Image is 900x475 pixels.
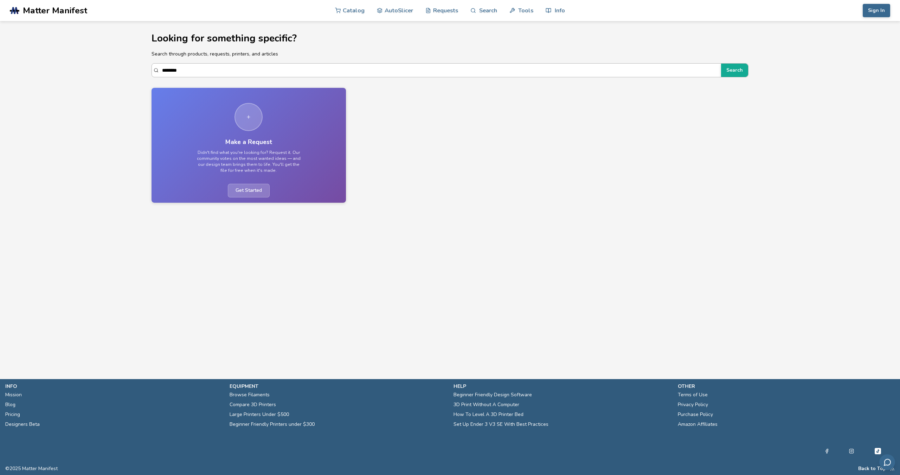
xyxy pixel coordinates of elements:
button: Search [721,64,748,77]
input: Search [162,64,718,77]
a: Facebook [824,447,829,455]
a: Make a RequestDidn't find what you're looking for? Request it. Our community votes on the most wa... [152,88,346,202]
a: Privacy Policy [678,400,708,410]
p: Didn't find what you're looking for? Request it. Our community votes on the most wanted ideas — a... [196,150,301,174]
a: How To Level A 3D Printer Bed [454,410,523,419]
a: Amazon Affiliates [678,419,718,429]
a: Beginner Friendly Printers under $300 [230,419,315,429]
a: Large Printers Under $500 [230,410,289,419]
button: Sign In [863,4,890,17]
a: Tiktok [874,447,882,455]
p: other [678,383,895,390]
a: Set Up Ender 3 V3 SE With Best Practices [454,419,548,429]
a: Compare 3D Printers [230,400,276,410]
a: Beginner Friendly Design Software [454,390,532,400]
a: Mission [5,390,22,400]
a: Instagram [849,447,854,455]
a: RSS Feed [890,466,895,471]
span: Matter Manifest [23,6,87,15]
a: Purchase Policy [678,410,713,419]
span: Get Started [228,184,270,197]
a: Blog [5,400,15,410]
p: help [454,383,671,390]
button: Send feedback via email [879,454,895,470]
p: equipment [230,383,447,390]
a: Browse Filaments [230,390,270,400]
p: Search through products, requests, printers, and articles [152,50,748,58]
span: © 2025 Matter Manifest [5,466,58,471]
button: Back to Top [858,466,886,471]
a: Pricing [5,410,20,419]
a: Designers Beta [5,419,40,429]
a: 3D Print Without A Computer [454,400,519,410]
a: Terms of Use [678,390,708,400]
p: info [5,383,223,390]
h3: Make a Request [225,138,272,146]
h1: Looking for something specific? [152,33,748,44]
